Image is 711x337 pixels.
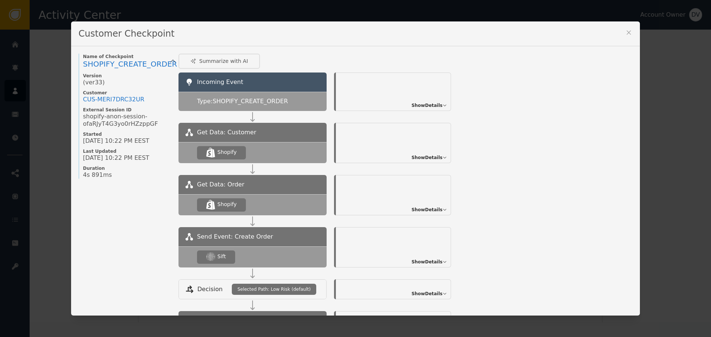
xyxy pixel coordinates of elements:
span: Show Details [411,102,443,109]
span: Show Details [411,290,443,297]
span: External Session ID [83,107,171,113]
div: Customer Checkpoint [71,21,640,46]
div: Summarize with AI [190,57,248,65]
span: Show Details [411,259,443,265]
span: [DATE] 10:22 PM EEST [83,137,149,145]
span: Send Event: Create Order [197,232,273,241]
span: [DATE] 10:22 PM EEST [83,154,149,162]
span: Get Data: Customer [197,128,256,137]
div: CUS- MERI7DRC32UR [83,96,144,103]
span: Name of Checkpoint [83,54,171,60]
span: Selected Path: Low Risk (default) [237,286,311,293]
span: Started [83,131,171,137]
span: 4s 891ms [83,171,112,179]
span: Decision [197,285,223,294]
div: Shopify [217,148,237,156]
a: SHOPIFY_CREATE_ORDER [83,60,171,69]
span: Show Details [411,154,443,161]
span: Type: SHOPIFY_CREATE_ORDER [197,97,288,106]
span: Show Details [411,206,443,213]
span: Version [83,73,171,79]
span: SHOPIFY_CREATE_ORDER [83,60,177,68]
span: Get Data: Order [197,180,244,189]
div: Sift [217,253,226,260]
div: Shopify [217,200,237,208]
a: CUS-MERI7DRC32UR [83,96,144,103]
span: (ver 33 ) [83,79,105,86]
button: Summarize with AI [178,54,260,69]
span: shopify-anon-session-ofaRJyT4G3yo0rHZzppGF [83,113,171,128]
span: Last Updated [83,148,171,154]
span: Customer [83,90,171,96]
span: Incoming Event [197,78,243,85]
span: Duration [83,165,171,171]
